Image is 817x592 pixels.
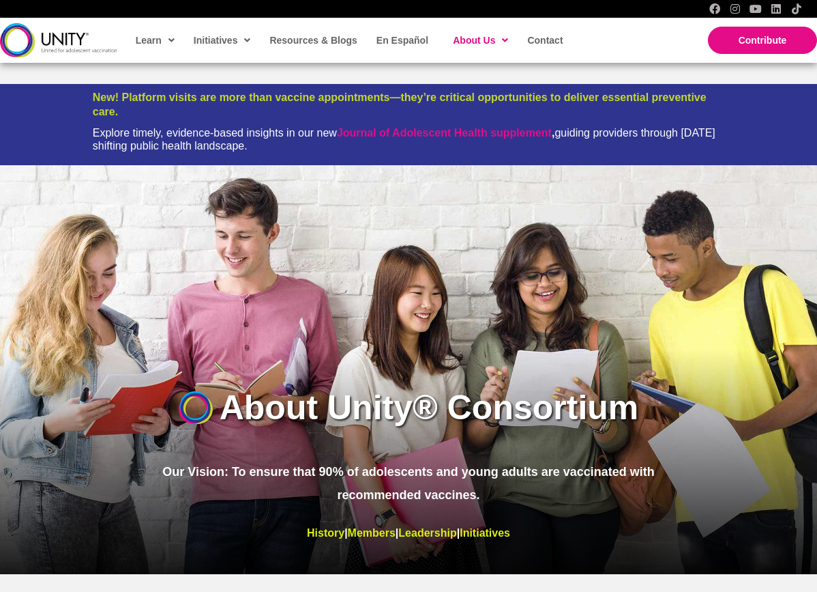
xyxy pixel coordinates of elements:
img: UnityIcon-new [179,391,213,424]
a: History [307,527,344,539]
a: About Us [446,25,514,56]
a: Instagram [730,3,741,14]
a: Members [348,527,396,539]
span: About Us [453,30,508,51]
span: Contact [527,35,563,46]
a: En Español [370,25,434,56]
span: Initiatives [194,30,251,51]
span: Contribute [739,35,787,46]
div: Explore timely, evidence-based insights in our new guiding providers through [DATE] shifting publ... [93,126,724,152]
a: Facebook [709,3,720,14]
a: YouTube [750,3,761,14]
h1: About Unity® Consortium [220,384,639,432]
a: Journal of Adolescent Health supplement [337,127,552,139]
a: Contact [520,25,568,56]
a: Resources & Blogs [263,25,362,56]
span: New! Platform visits are more than vaccine appointments—they’re critical opportunities to deliver... [93,91,707,117]
strong: , [337,127,554,139]
a: Leadership [398,527,456,539]
p: | | | [151,523,666,544]
span: En Español [376,35,428,46]
a: LinkedIn [771,3,782,14]
a: Contribute [708,27,817,54]
a: Initiatives [460,527,510,539]
p: Our Vision: To ensure that 90% of adolescents and young adults are vaccinated with recommended va... [151,461,666,507]
span: Resources & Blogs [269,35,357,46]
a: TikTok [791,3,802,14]
span: Learn [136,30,175,51]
